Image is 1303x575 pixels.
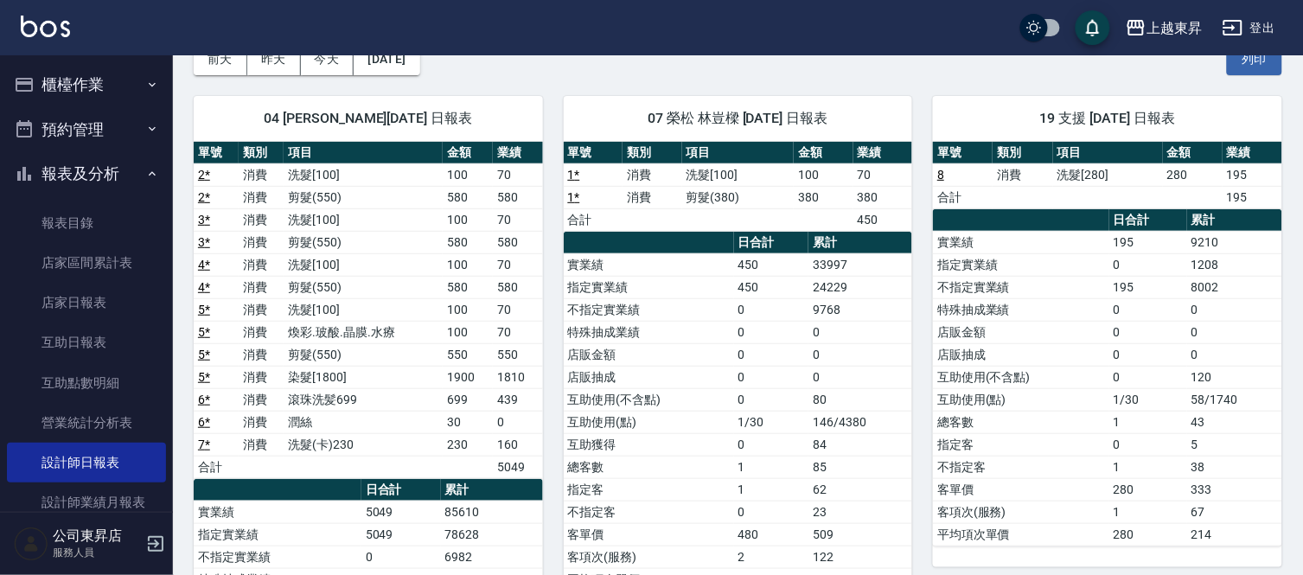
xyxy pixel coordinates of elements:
td: 客單價 [564,523,734,546]
td: 消費 [239,298,284,321]
th: 日合計 [361,479,441,502]
td: 70 [493,163,543,186]
td: 店販抽成 [564,366,734,388]
td: 70 [493,253,543,276]
td: 店販抽成 [933,343,1109,366]
a: 營業統計分析表 [7,403,166,443]
td: 消費 [239,388,284,411]
td: 指定客 [564,478,734,501]
td: 指定客 [933,433,1109,456]
td: 消費 [239,208,284,231]
td: 280 [1109,478,1187,501]
th: 單號 [194,142,239,164]
td: 195 [1223,163,1282,186]
td: 38 [1187,456,1282,478]
td: 85610 [441,501,543,523]
td: 160 [493,433,543,456]
td: 9210 [1187,231,1282,253]
td: 43 [1187,411,1282,433]
td: 580 [443,231,493,253]
td: 洗髮[100] [682,163,795,186]
table: a dense table [194,142,543,479]
td: 58/1740 [1187,388,1282,411]
a: 店家日報表 [7,283,166,323]
td: 70 [853,163,913,186]
th: 金額 [443,142,493,164]
td: 特殊抽成業績 [564,321,734,343]
td: 消費 [623,186,682,208]
table: a dense table [933,142,1282,209]
td: 1 [734,478,809,501]
th: 累計 [1187,209,1282,232]
td: 1 [1109,411,1187,433]
td: 店販金額 [564,343,734,366]
td: 0 [734,343,809,366]
td: 指定實業績 [194,523,361,546]
td: 67 [1187,501,1282,523]
td: 100 [443,321,493,343]
th: 日合計 [734,232,809,254]
td: 消費 [239,411,284,433]
th: 項目 [1053,142,1163,164]
td: 580 [493,186,543,208]
td: 0 [734,366,809,388]
a: 設計師業績月報表 [7,482,166,522]
td: 0 [1187,321,1282,343]
td: 不指定實業績 [933,276,1109,298]
th: 項目 [682,142,795,164]
table: a dense table [564,142,913,232]
td: 2 [734,546,809,568]
td: 580 [443,186,493,208]
td: 0 [1109,433,1187,456]
table: a dense table [933,209,1282,546]
td: 85 [808,456,912,478]
td: 100 [443,253,493,276]
td: 380 [794,186,853,208]
td: 0 [493,411,543,433]
td: 580 [443,276,493,298]
td: 0 [808,321,912,343]
td: 195 [1109,231,1187,253]
td: 不指定客 [564,501,734,523]
td: 合計 [933,186,993,208]
span: 04 [PERSON_NAME][DATE] 日報表 [214,110,522,127]
td: 消費 [239,253,284,276]
td: 0 [1109,366,1187,388]
span: 19 支援 [DATE] 日報表 [954,110,1261,127]
td: 580 [493,231,543,253]
td: 5049 [361,523,441,546]
td: 30 [443,411,493,433]
td: 450 [734,276,809,298]
td: 0 [1109,343,1187,366]
td: 特殊抽成業績 [933,298,1109,321]
td: 509 [808,523,912,546]
td: 互助使用(點) [933,388,1109,411]
img: Person [14,527,48,561]
td: 70 [493,321,543,343]
td: 24229 [808,276,912,298]
td: 客單價 [933,478,1109,501]
th: 項目 [284,142,443,164]
td: 0 [734,433,809,456]
td: 洗髮[100] [284,163,443,186]
td: 消費 [239,231,284,253]
button: 預約管理 [7,107,166,152]
td: 0 [1109,253,1187,276]
td: 1/30 [734,411,809,433]
td: 550 [443,343,493,366]
td: 0 [361,546,441,568]
button: 列印 [1227,43,1282,75]
td: 洗髮(卡)230 [284,433,443,456]
td: 洗髮[100] [284,253,443,276]
td: 23 [808,501,912,523]
td: 120 [1187,366,1282,388]
th: 業績 [1223,142,1282,164]
span: 07 榮松 林豈樑 [DATE] 日報表 [584,110,892,127]
td: 1900 [443,366,493,388]
td: 剪髮(380) [682,186,795,208]
td: 70 [493,208,543,231]
td: 100 [794,163,853,186]
td: 實業績 [194,501,361,523]
td: 洗髮[280] [1053,163,1163,186]
td: 互助獲得 [564,433,734,456]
